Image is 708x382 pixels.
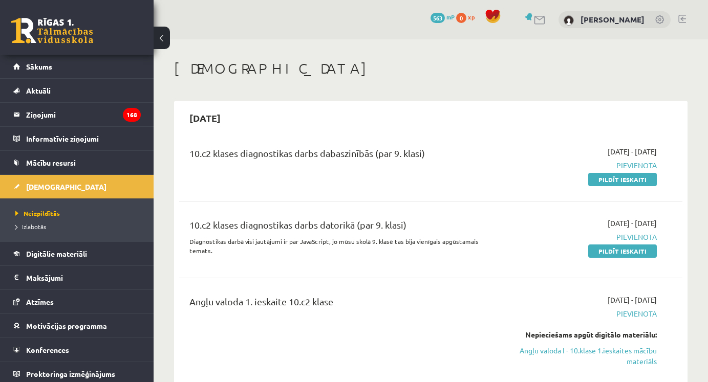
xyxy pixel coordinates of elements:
[608,218,657,229] span: [DATE] - [DATE]
[431,13,445,23] span: 563
[588,173,657,186] a: Pildīt ieskaiti
[26,345,69,354] span: Konferences
[179,106,231,130] h2: [DATE]
[13,290,141,313] a: Atzīmes
[511,232,657,242] span: Pievienota
[13,151,141,174] a: Mācību resursi
[13,338,141,362] a: Konferences
[26,103,141,126] legend: Ziņojumi
[26,62,52,71] span: Sākums
[581,14,645,25] a: [PERSON_NAME]
[13,175,141,198] a: [DEMOGRAPHIC_DATA]
[26,182,106,191] span: [DEMOGRAPHIC_DATA]
[13,103,141,126] a: Ziņojumi168
[26,249,87,258] span: Digitālie materiāli
[456,13,466,23] span: 0
[15,222,143,231] a: Izlabotās
[123,108,141,122] i: 168
[189,218,496,237] div: 10.c2 klases diagnostikas darbs datorikā (par 9. klasi)
[456,13,480,21] a: 0 xp
[26,266,141,289] legend: Maksājumi
[564,15,574,26] img: Daniela Valča
[189,146,496,165] div: 10.c2 klases diagnostikas darbs dabaszinībās (par 9. klasi)
[189,295,496,313] div: Angļu valoda 1. ieskaite 10.c2 klase
[13,79,141,102] a: Aktuāli
[174,60,688,77] h1: [DEMOGRAPHIC_DATA]
[13,314,141,338] a: Motivācijas programma
[26,158,76,167] span: Mācību resursi
[13,266,141,289] a: Maksājumi
[431,13,455,21] a: 563 mP
[26,297,54,306] span: Atzīmes
[468,13,475,21] span: xp
[511,329,657,340] div: Nepieciešams apgūt digitālo materiālu:
[608,146,657,157] span: [DATE] - [DATE]
[588,244,657,258] a: Pildīt ieskaiti
[189,237,496,255] p: Diagnostikas darbā visi jautājumi ir par JavaScript, jo mūsu skolā 9. klasē tas bija vienīgais ap...
[13,242,141,265] a: Digitālie materiāli
[26,321,107,330] span: Motivācijas programma
[26,86,51,95] span: Aktuāli
[11,18,93,43] a: Rīgas 1. Tālmācības vidusskola
[608,295,657,305] span: [DATE] - [DATE]
[446,13,455,21] span: mP
[13,55,141,78] a: Sākums
[511,160,657,171] span: Pievienota
[511,345,657,367] a: Angļu valoda I - 10.klase 1.ieskaites mācību materiāls
[26,127,141,150] legend: Informatīvie ziņojumi
[15,222,46,231] span: Izlabotās
[26,369,115,378] span: Proktoringa izmēģinājums
[15,209,60,217] span: Neizpildītās
[15,209,143,218] a: Neizpildītās
[511,308,657,319] span: Pievienota
[13,127,141,150] a: Informatīvie ziņojumi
